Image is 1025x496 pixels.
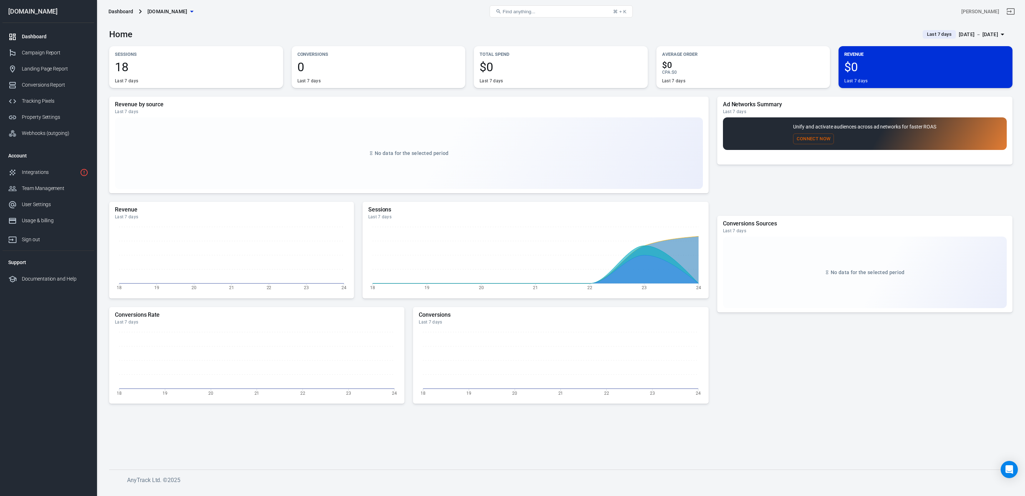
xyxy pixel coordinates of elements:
[22,130,88,137] div: Webhooks (outgoing)
[424,285,429,290] tspan: 19
[117,285,122,290] tspan: 18
[22,65,88,73] div: Landing Page Report
[3,77,94,93] a: Conversions Report
[642,285,647,290] tspan: 23
[503,9,535,14] span: Find anything...
[115,311,399,318] h5: Conversions Rate
[392,390,397,395] tspan: 24
[844,61,1007,73] span: $0
[297,78,321,84] div: Last 7 days
[3,196,94,213] a: User Settings
[924,31,954,38] span: Last 7 days
[3,109,94,125] a: Property Settings
[346,390,351,395] tspan: 23
[558,390,563,395] tspan: 21
[115,61,277,73] span: 18
[115,319,399,325] div: Last 7 days
[117,390,122,395] tspan: 18
[115,78,138,84] div: Last 7 days
[3,164,94,180] a: Integrations
[672,70,677,75] span: $0
[844,78,868,84] div: Last 7 days
[662,70,672,75] span: CPA :
[300,390,305,395] tspan: 22
[115,206,348,213] h5: Revenue
[370,285,375,290] tspan: 18
[147,7,188,16] span: protsotsil.shop
[844,50,1007,58] p: Revenue
[480,50,642,58] p: Total Spend
[480,78,503,84] div: Last 7 days
[3,213,94,229] a: Usage & billing
[254,390,259,395] tspan: 21
[831,269,904,275] span: No data for the selected period
[533,285,538,290] tspan: 21
[145,5,196,18] button: [DOMAIN_NAME]
[22,236,88,243] div: Sign out
[191,285,196,290] tspan: 20
[154,285,159,290] tspan: 19
[22,217,88,224] div: Usage & billing
[267,285,272,290] tspan: 22
[961,8,999,15] div: Account id: 8mMXLX3l
[108,8,133,15] div: Dashboard
[723,220,1007,227] h5: Conversions Sources
[512,390,518,395] tspan: 20
[22,275,88,283] div: Documentation and Help
[297,50,460,58] p: Conversions
[375,150,448,156] span: No data for the selected period
[3,229,94,248] a: Sign out
[613,9,626,14] div: ⌘ + K
[959,30,998,39] div: [DATE] － [DATE]
[662,61,825,69] span: $0
[3,61,94,77] a: Landing Page Report
[22,97,88,105] div: Tracking Pixels
[650,390,655,395] tspan: 23
[587,285,592,290] tspan: 22
[1001,461,1018,478] div: Open Intercom Messenger
[3,93,94,109] a: Tracking Pixels
[368,206,703,213] h5: Sessions
[793,133,834,145] button: Connect Now
[723,101,1007,108] h5: Ad Networks Summary
[696,390,701,395] tspan: 24
[467,390,472,395] tspan: 19
[22,33,88,40] div: Dashboard
[3,180,94,196] a: Team Management
[3,125,94,141] a: Webhooks (outgoing)
[480,61,642,73] span: $0
[22,185,88,192] div: Team Management
[723,109,1007,115] div: Last 7 days
[22,201,88,208] div: User Settings
[115,109,703,115] div: Last 7 days
[604,390,609,395] tspan: 22
[1002,3,1019,20] a: Sign out
[421,390,426,395] tspan: 18
[696,285,701,290] tspan: 24
[22,49,88,57] div: Campaign Report
[3,45,94,61] a: Campaign Report
[368,214,703,220] div: Last 7 days
[22,169,77,176] div: Integrations
[3,29,94,45] a: Dashboard
[3,8,94,15] div: [DOMAIN_NAME]
[115,214,348,220] div: Last 7 days
[115,50,277,58] p: Sessions
[304,285,309,290] tspan: 23
[229,285,234,290] tspan: 21
[208,390,213,395] tspan: 20
[115,101,703,108] h5: Revenue by source
[162,390,167,395] tspan: 19
[419,319,703,325] div: Last 7 days
[3,254,94,271] li: Support
[662,78,685,84] div: Last 7 days
[80,168,88,177] svg: 1 networks not verified yet
[22,81,88,89] div: Conversions Report
[22,113,88,121] div: Property Settings
[109,29,132,39] h3: Home
[297,61,460,73] span: 0
[3,147,94,164] li: Account
[127,476,664,485] h6: AnyTrack Ltd. © 2025
[490,5,633,18] button: Find anything...⌘ + K
[419,311,703,318] h5: Conversions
